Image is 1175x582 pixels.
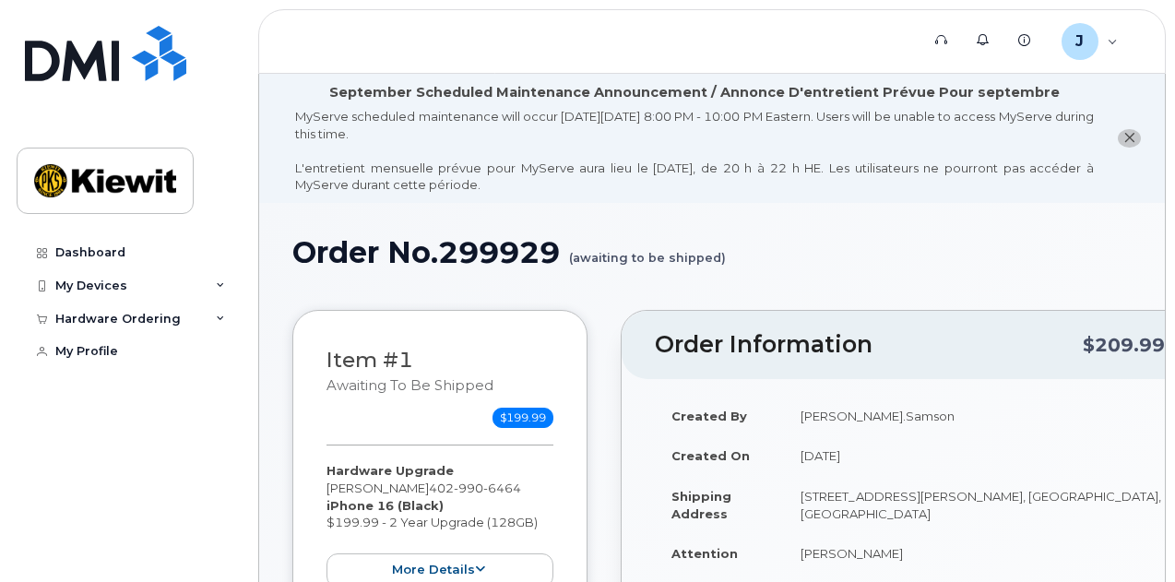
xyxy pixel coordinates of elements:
[671,546,738,561] strong: Attention
[326,498,444,513] strong: iPhone 16 (Black)
[1083,327,1165,362] div: $209.99
[569,236,726,265] small: (awaiting to be shipped)
[429,481,521,495] span: 402
[454,481,483,495] span: 990
[292,236,1132,268] h1: Order No.299929
[295,108,1094,194] div: MyServe scheduled maintenance will occur [DATE][DATE] 8:00 PM - 10:00 PM Eastern. Users will be u...
[1118,129,1141,148] button: close notification
[483,481,521,495] span: 6464
[326,463,454,478] strong: Hardware Upgrade
[671,489,731,521] strong: Shipping Address
[655,332,1083,358] h2: Order Information
[671,409,747,423] strong: Created By
[326,377,493,394] small: awaiting to be shipped
[329,83,1060,102] div: September Scheduled Maintenance Announcement / Annonce D'entretient Prévue Pour septembre
[493,408,553,428] span: $199.99
[671,448,750,463] strong: Created On
[326,349,493,396] h3: Item #1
